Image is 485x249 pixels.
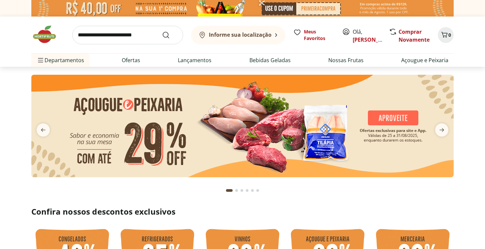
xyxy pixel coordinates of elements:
[37,52,45,68] button: Menu
[293,28,334,42] a: Meus Favoritos
[209,31,272,38] b: Informe sua localização
[178,56,211,64] a: Lançamentos
[225,183,234,198] button: Current page from fs-carousel
[244,183,250,198] button: Go to page 4 from fs-carousel
[162,31,178,39] button: Submit Search
[122,56,140,64] a: Ofertas
[401,56,448,64] a: Açougue e Peixaria
[250,183,255,198] button: Go to page 5 from fs-carousel
[37,52,84,68] span: Departamentos
[31,24,64,44] img: Hortifruti
[31,75,454,177] img: açougue
[255,183,260,198] button: Go to page 6 from fs-carousel
[31,206,454,217] h2: Confira nossos descontos exclusivos
[328,56,364,64] a: Nossas Frutas
[72,26,183,44] input: search
[399,28,430,43] a: Comprar Novamente
[31,123,55,137] button: previous
[191,26,285,44] button: Informe sua localização
[438,27,454,43] button: Carrinho
[239,183,244,198] button: Go to page 3 from fs-carousel
[448,32,451,38] span: 0
[353,28,382,44] span: Olá,
[430,123,454,137] button: next
[249,56,291,64] a: Bebidas Geladas
[234,183,239,198] button: Go to page 2 from fs-carousel
[304,28,334,42] span: Meus Favoritos
[353,36,396,43] a: [PERSON_NAME]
